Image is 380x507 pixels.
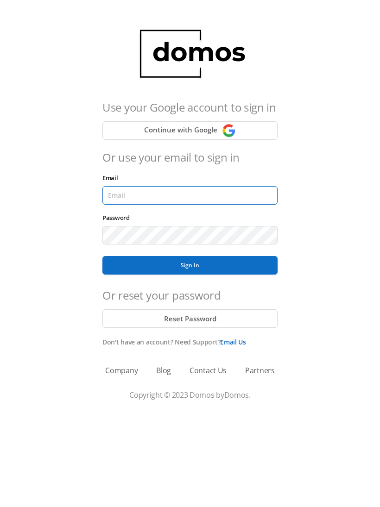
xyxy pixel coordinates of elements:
a: Domos [224,390,249,400]
a: Company [105,365,138,376]
h4: Or reset your password [102,287,278,304]
a: Contact Us [190,365,227,376]
button: Continue with Google [102,121,278,140]
h4: Use your Google account to sign in [102,99,278,116]
a: Blog [156,365,171,376]
input: Password [102,226,278,244]
img: Continue with Google [222,124,236,138]
label: Password [102,213,134,222]
a: Partners [245,365,275,376]
img: domos [130,19,250,90]
input: Email [102,186,278,205]
label: Email [102,174,123,182]
h4: Or use your email to sign in [102,149,278,166]
p: Don't have an account? Need Support? [102,337,278,347]
button: Sign In [102,256,278,275]
p: Copyright © 2023 Domos by . [23,389,357,401]
button: Reset Password [102,309,278,328]
a: Email Us [220,338,246,346]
